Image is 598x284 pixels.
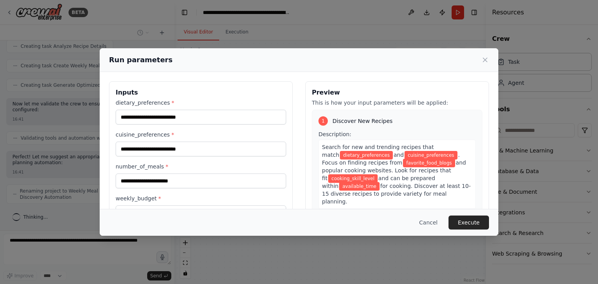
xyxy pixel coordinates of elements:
[448,216,489,230] button: Execute
[405,151,457,160] span: Variable: cuisine_preferences
[318,131,351,137] span: Description:
[394,152,404,158] span: and
[413,216,444,230] button: Cancel
[116,88,286,97] h3: Inputs
[332,117,392,125] span: Discover New Recipes
[322,175,435,189] span: and can be prepared within
[109,54,172,65] h2: Run parameters
[116,131,286,138] label: cuisine_preferences
[318,116,328,126] div: 1
[322,160,466,181] span: and popular cooking websites. Look for recipes that fit
[322,144,434,158] span: Search for new and trending recipes that match
[339,182,379,191] span: Variable: available_time
[312,88,482,97] h3: Preview
[116,195,286,202] label: weekly_budget
[312,99,482,107] p: This is how your input parameters will be applied:
[116,99,286,107] label: dietary_preferences
[328,174,378,183] span: Variable: cooking_skill_level
[322,183,471,205] span: for cooking. Discover at least 10-15 diverse recipes to provide variety for meal planning.
[340,151,393,160] span: Variable: dietary_preferences
[116,163,286,170] label: number_of_meals
[403,159,455,167] span: Variable: favorite_food_blogs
